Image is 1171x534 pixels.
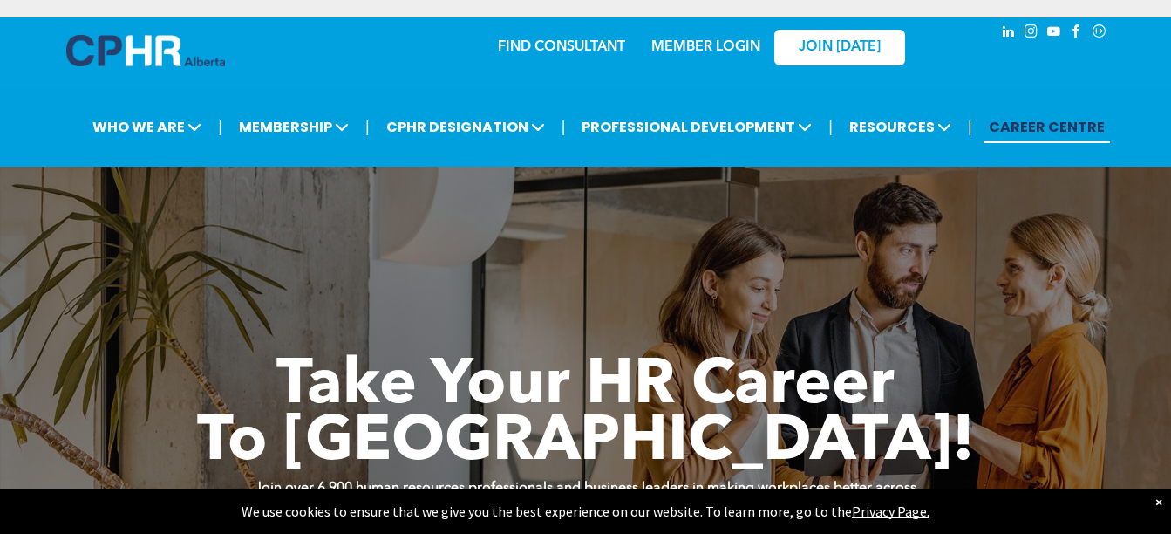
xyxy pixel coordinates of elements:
[1155,493,1162,510] div: Dismiss notification
[197,412,975,475] span: To [GEOGRAPHIC_DATA]!
[774,30,905,65] a: JOIN [DATE]
[968,109,972,145] li: |
[999,22,1018,45] a: linkedin
[1090,22,1109,45] a: Social network
[1022,22,1041,45] a: instagram
[87,111,207,143] span: WHO WE ARE
[984,111,1110,143] a: CAREER CENTRE
[381,111,550,143] span: CPHR DESIGNATION
[66,35,225,66] img: A blue and white logo for cp alberta
[852,503,929,520] a: Privacy Page.
[828,109,833,145] li: |
[799,39,881,56] span: JOIN [DATE]
[844,111,957,143] span: RESOURCES
[1045,22,1064,45] a: youtube
[218,109,222,145] li: |
[498,40,625,54] a: FIND CONSULTANT
[576,111,817,143] span: PROFESSIONAL DEVELOPMENT
[562,109,566,145] li: |
[651,40,760,54] a: MEMBER LOGIN
[234,111,354,143] span: MEMBERSHIP
[365,109,370,145] li: |
[276,355,895,418] span: Take Your HR Career
[255,482,916,496] strong: Join over 6,900 human resources professionals and business leaders in making workplaces better ac...
[1067,22,1086,45] a: facebook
